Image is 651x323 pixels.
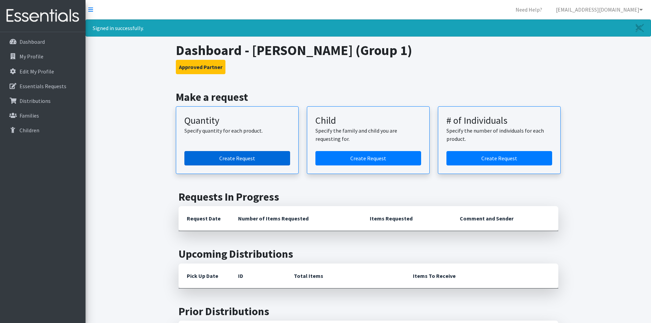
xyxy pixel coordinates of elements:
button: Approved Partner [176,60,225,74]
h3: Quantity [184,115,290,126]
a: Children [3,123,83,137]
div: Signed in successfully. [86,19,651,37]
a: Distributions [3,94,83,108]
h2: Upcoming Distributions [179,247,558,260]
a: Dashboard [3,35,83,49]
p: Families [19,112,39,119]
h2: Make a request [176,91,561,104]
a: Create a request by number of individuals [446,151,552,165]
h2: Requests In Progress [179,190,558,203]
th: Items To Receive [405,264,558,288]
th: Pick Up Date [179,264,230,288]
p: Edit My Profile [19,68,54,75]
th: Total Items [286,264,405,288]
a: Create a request by quantity [184,151,290,165]
h3: Child [315,115,421,126]
p: Children [19,127,39,134]
a: My Profile [3,50,83,63]
p: Specify quantity for each product. [184,126,290,135]
th: ID [230,264,286,288]
a: Families [3,109,83,122]
a: Close [629,20,651,36]
a: Create a request for a child or family [315,151,421,165]
a: Need Help? [510,3,548,16]
p: My Profile [19,53,43,60]
img: HumanEssentials [3,4,83,27]
th: Comment and Sender [452,206,558,231]
p: Specify the family and child you are requesting for. [315,126,421,143]
p: Distributions [19,97,51,104]
p: Dashboard [19,38,45,45]
th: Request Date [179,206,230,231]
p: Specify the number of individuals for each product. [446,126,552,143]
a: [EMAIL_ADDRESS][DOMAIN_NAME] [550,3,648,16]
th: Number of Items Requested [230,206,362,231]
a: Essentials Requests [3,79,83,93]
th: Items Requested [362,206,452,231]
h1: Dashboard - [PERSON_NAME] (Group 1) [176,42,561,58]
h2: Prior Distributions [179,305,558,318]
h3: # of Individuals [446,115,552,126]
a: Edit My Profile [3,65,83,78]
p: Essentials Requests [19,83,66,90]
